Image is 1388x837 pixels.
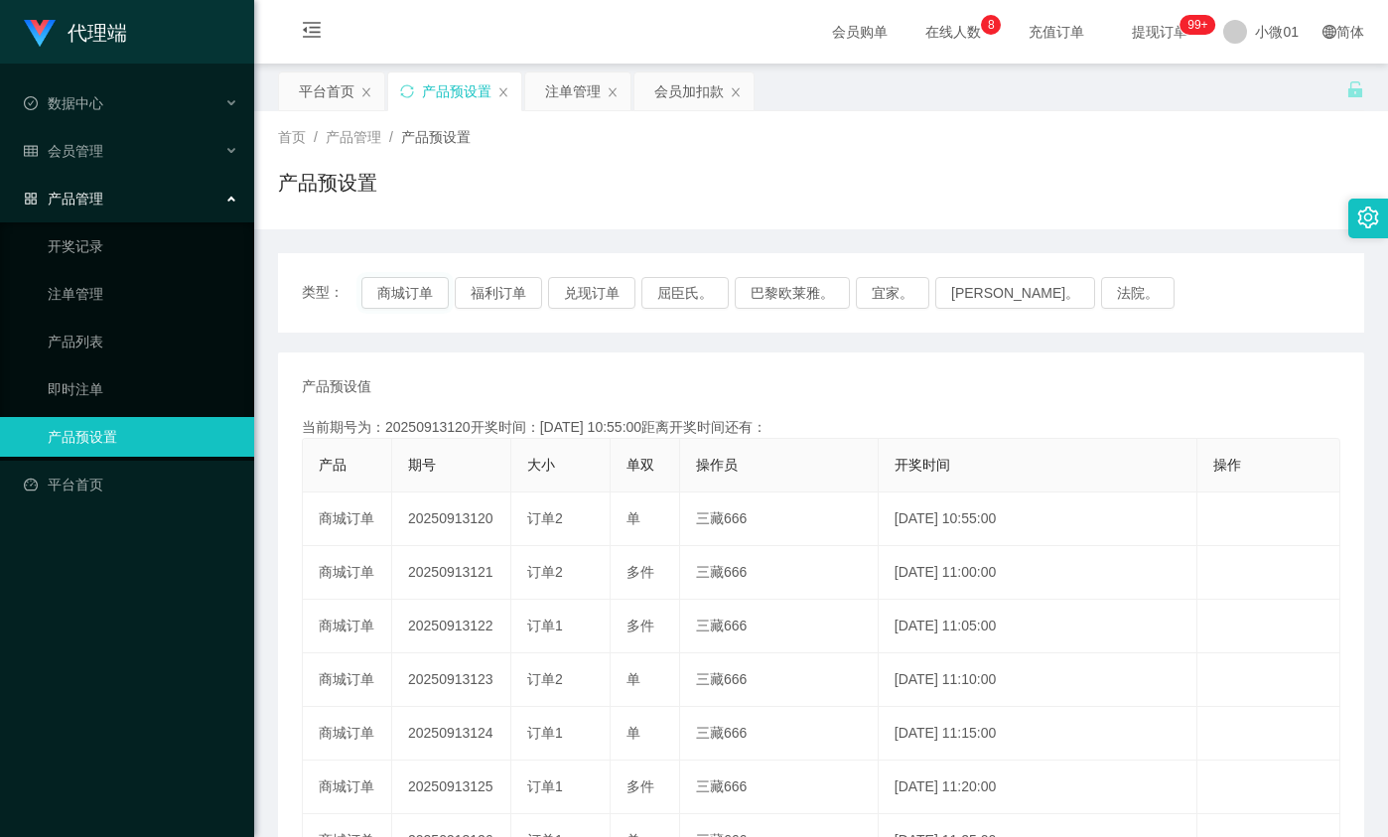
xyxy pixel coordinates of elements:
[497,86,509,98] i: 图标： 关闭
[527,564,563,580] span: 订单2
[607,86,619,98] i: 图标： 关闭
[626,618,654,633] span: 多件
[879,546,1197,600] td: [DATE] 11:00:00
[303,707,392,761] td: 商城订单
[24,144,38,158] i: 图标： table
[48,143,103,159] font: 会员管理
[1029,24,1084,40] font: 充值订单
[1180,15,1215,35] sup: 1181
[680,546,879,600] td: 三藏666
[48,369,238,409] a: 即时注单
[48,191,103,207] font: 产品管理
[48,417,238,457] a: 产品预设置
[303,600,392,653] td: 商城订单
[925,24,981,40] font: 在线人数
[680,761,879,814] td: 三藏666
[1346,80,1364,98] i: 图标： 解锁
[392,600,511,653] td: 20250913122
[361,277,449,309] button: 商城订单
[392,546,511,600] td: 20250913121
[1336,24,1364,40] font: 简体
[278,1,346,65] i: 图标： menu-fold
[856,277,929,309] button: 宜家。
[527,618,563,633] span: 订单1
[455,277,542,309] button: 福利订单
[730,86,742,98] i: 图标： 关闭
[303,761,392,814] td: 商城订单
[303,546,392,600] td: 商城订单
[401,129,471,145] span: 产品预设置
[392,653,511,707] td: 20250913123
[24,96,38,110] i: 图标： check-circle-o
[319,457,347,473] span: 产品
[879,492,1197,546] td: [DATE] 10:55:00
[735,277,850,309] button: 巴黎欧莱雅。
[48,274,238,314] a: 注单管理
[48,95,103,111] font: 数据中心
[314,129,318,145] span: /
[303,653,392,707] td: 商城订单
[1357,207,1379,228] i: 图标： 设置
[988,15,995,35] p: 8
[302,417,1340,438] div: 当前期号为：20250913120开奖时间：[DATE] 10:55:00距离开奖时间还有：
[389,129,393,145] span: /
[879,707,1197,761] td: [DATE] 11:15:00
[1213,457,1241,473] span: 操作
[24,20,56,48] img: logo.9652507e.png
[680,492,879,546] td: 三藏666
[24,192,38,206] i: 图标： AppStore-O
[626,457,654,473] span: 单双
[1132,24,1187,40] font: 提现订单
[654,72,724,110] div: 会员加扣款
[895,457,950,473] span: 开奖时间
[981,15,1001,35] sup: 8
[422,72,491,110] div: 产品预设置
[299,72,354,110] div: 平台首页
[626,510,640,526] span: 单
[879,653,1197,707] td: [DATE] 11:10:00
[24,24,127,40] a: 代理端
[1101,277,1175,309] button: 法院。
[1322,25,1336,39] i: 图标： global
[527,725,563,741] span: 订单1
[696,457,738,473] span: 操作员
[302,277,361,309] span: 类型：
[527,778,563,794] span: 订单1
[278,129,306,145] span: 首页
[303,492,392,546] td: 商城订单
[48,322,238,361] a: 产品列表
[626,778,654,794] span: 多件
[548,277,635,309] button: 兑现订单
[626,671,640,687] span: 单
[400,84,414,98] i: 图标： 同步
[278,168,377,198] h1: 产品预设置
[680,653,879,707] td: 三藏666
[641,277,729,309] button: 屈臣氏。
[879,600,1197,653] td: [DATE] 11:05:00
[326,129,381,145] span: 产品管理
[626,564,654,580] span: 多件
[626,725,640,741] span: 单
[392,492,511,546] td: 20250913120
[527,457,555,473] span: 大小
[879,761,1197,814] td: [DATE] 11:20:00
[302,376,371,397] span: 产品预设值
[392,707,511,761] td: 20250913124
[408,457,436,473] span: 期号
[680,707,879,761] td: 三藏666
[545,72,601,110] div: 注单管理
[68,1,127,65] h1: 代理端
[48,226,238,266] a: 开奖记录
[680,600,879,653] td: 三藏666
[24,465,238,504] a: 图标： 仪表板平台首页
[935,277,1095,309] button: [PERSON_NAME]。
[527,671,563,687] span: 订单2
[527,510,563,526] span: 订单2
[392,761,511,814] td: 20250913125
[360,86,372,98] i: 图标： 关闭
